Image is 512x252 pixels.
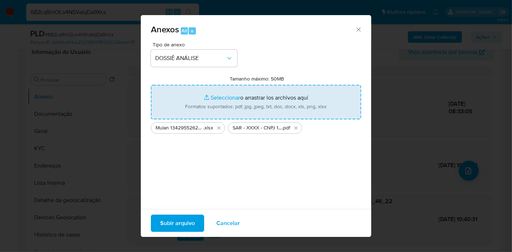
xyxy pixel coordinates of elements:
span: SAR - XXXX - CNPJ 13080860000124 - CONFEDERACAO BRASILEIRA DE JIU-JITSU OLIMPICO, CBJJO [233,124,282,132]
button: DOSSIÊ ANÁLISE [151,50,237,67]
span: Tipo de anexo [153,42,239,47]
ul: Archivos seleccionados [151,119,361,134]
span: Mulan 1342955262_2025_10_09_08_05_07 [156,124,203,132]
label: Tamanho máximo: 50MB [230,75,284,82]
button: Eliminar SAR - XXXX - CNPJ 13080860000124 - CONFEDERACAO BRASILEIRA DE JIU-JITSU OLIMPICO, CBJJO.pdf [292,124,300,132]
span: Alt [181,27,187,34]
button: Subir arquivo [151,215,204,232]
span: DOSSIÊ ANÁLISE [155,55,226,62]
span: .xlsx [203,124,213,132]
span: .pdf [282,124,290,132]
span: Subir arquivo [160,215,195,231]
button: Cerrar [355,26,361,32]
span: a [191,27,193,34]
button: Eliminar Mulan 1342955262_2025_10_09_08_05_07.xlsx [215,124,223,132]
span: Cancelar [216,215,240,231]
button: Cancelar [207,215,249,232]
span: Anexos [151,23,179,36]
